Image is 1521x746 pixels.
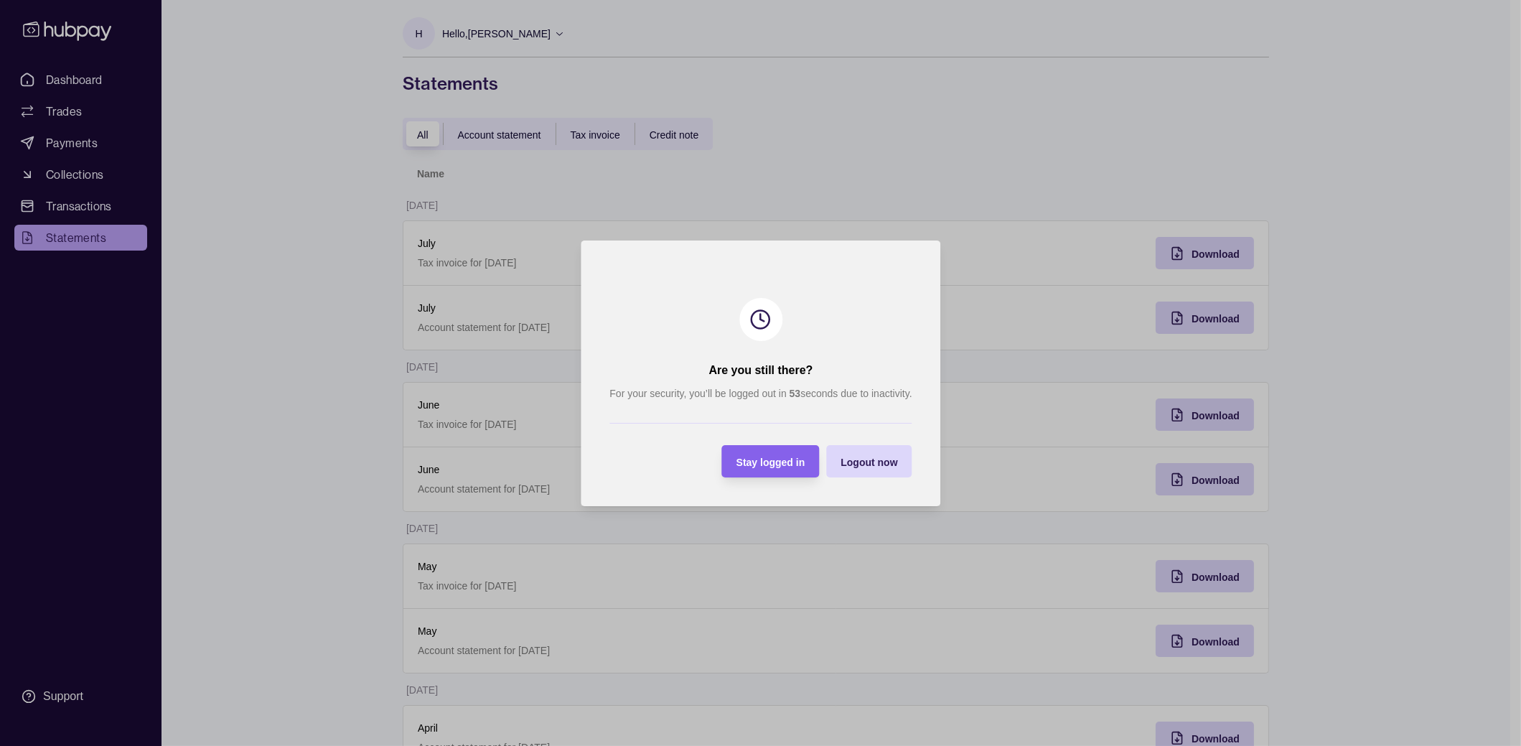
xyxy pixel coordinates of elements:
strong: 53 [789,388,800,399]
h2: Are you still there? [708,363,813,378]
span: Logout now [841,456,897,467]
button: Logout now [826,445,912,477]
p: For your security, you’ll be logged out in seconds due to inactivity. [609,386,912,401]
button: Stay logged in [721,445,819,477]
span: Stay logged in [736,456,805,467]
